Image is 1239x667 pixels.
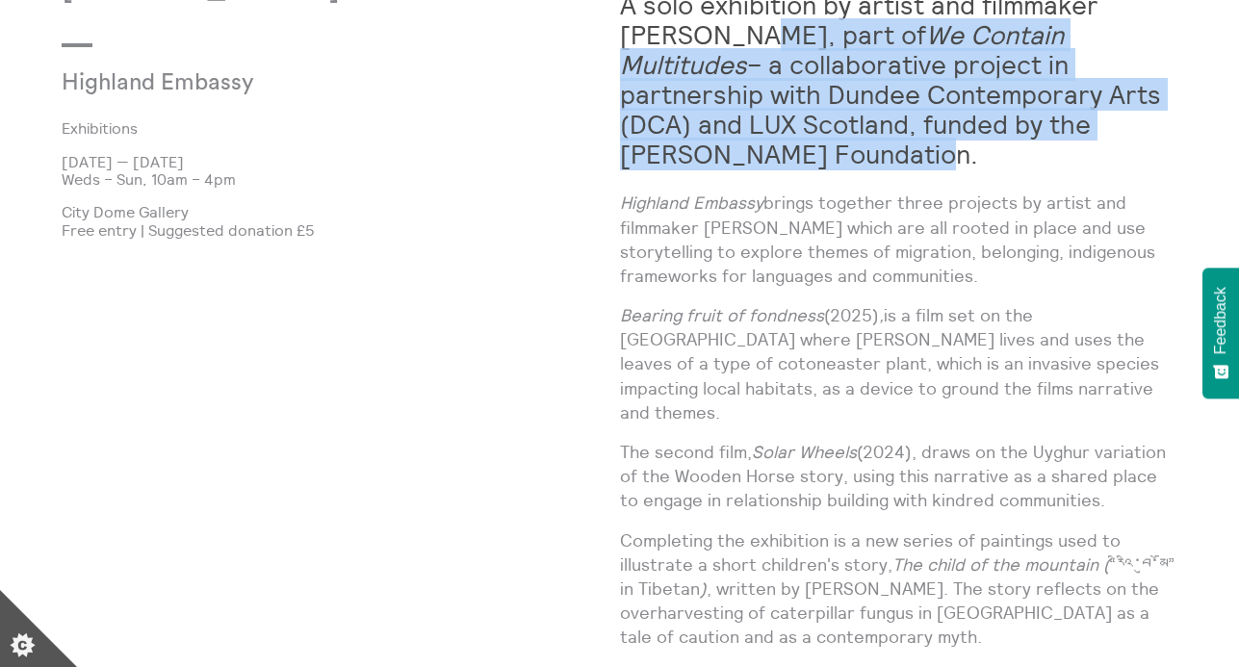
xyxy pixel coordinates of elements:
[620,18,1064,81] em: We Contain Multitudes
[620,303,1178,424] p: (2025) is a film set on the [GEOGRAPHIC_DATA] where [PERSON_NAME] lives and uses the leaves of a ...
[62,221,620,239] p: Free entry | Suggested donation £5
[620,192,763,214] em: Highland Embassy
[1202,268,1239,398] button: Feedback - Show survey
[62,170,620,188] p: Weds – Sun, 10am – 4pm
[620,304,824,326] em: Bearing fruit of fondness
[620,191,1178,288] p: brings together three projects by artist and filmmaker [PERSON_NAME] which are all rooted in plac...
[752,441,857,463] em: Solar Wheels
[62,119,589,137] a: Exhibitions
[892,553,1098,576] em: The child of the mountain
[620,528,1178,650] p: Completing the exhibition is a new series of paintings used to illustrate a short children's stor...
[1212,287,1229,354] span: Feedback
[62,153,620,170] p: [DATE] — [DATE]
[620,440,1178,513] p: The second film, (2024), draws on the Uyghur variation of the Wooden Horse story, using this narr...
[879,304,884,326] em: ,
[700,577,707,600] em: )
[62,203,620,220] p: City Dome Gallery
[1103,553,1109,576] em: (
[62,70,433,97] p: Highland Embassy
